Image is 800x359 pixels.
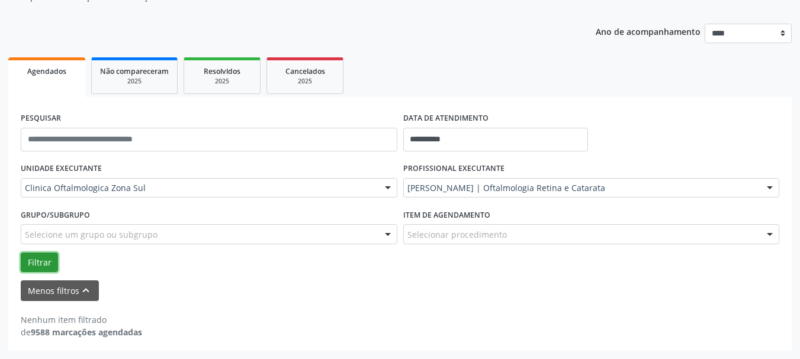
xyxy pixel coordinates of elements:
[21,109,61,128] label: PESQUISAR
[403,109,489,128] label: DATA DE ATENDIMENTO
[21,206,90,224] label: Grupo/Subgrupo
[31,326,142,338] strong: 9588 marcações agendadas
[79,284,92,297] i: keyboard_arrow_up
[407,182,756,194] span: [PERSON_NAME] | Oftalmologia Retina e Catarata
[21,253,58,273] button: Filtrar
[596,24,701,38] p: Ano de acompanhamento
[27,66,66,76] span: Agendados
[25,182,373,194] span: Clinica Oftalmologica Zona Sul
[285,66,325,76] span: Cancelados
[21,326,142,338] div: de
[21,313,142,326] div: Nenhum item filtrado
[275,77,335,86] div: 2025
[21,280,99,301] button: Menos filtroskeyboard_arrow_up
[204,66,240,76] span: Resolvidos
[21,160,102,178] label: UNIDADE EXECUTANTE
[100,66,169,76] span: Não compareceram
[192,77,252,86] div: 2025
[25,228,158,241] span: Selecione um grupo ou subgrupo
[403,160,505,178] label: PROFISSIONAL EXECUTANTE
[403,206,490,224] label: Item de agendamento
[100,77,169,86] div: 2025
[407,228,507,241] span: Selecionar procedimento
